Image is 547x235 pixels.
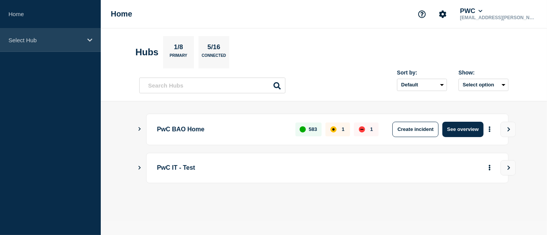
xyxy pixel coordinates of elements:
[202,53,226,61] p: Connected
[170,53,187,61] p: Primary
[138,165,142,171] button: Show Connected Hubs
[397,70,447,76] div: Sort by:
[459,7,484,15] button: PWC
[157,122,287,137] p: PwC BAO Home
[392,122,439,137] button: Create incident
[359,126,365,132] div: down
[111,10,132,18] h1: Home
[500,122,516,137] button: View
[397,79,447,91] select: Sort by
[370,126,373,132] p: 1
[485,122,495,136] button: More actions
[459,15,539,20] p: [EMAIL_ADDRESS][PERSON_NAME][DOMAIN_NAME]
[459,79,509,91] button: Select option
[157,161,370,175] p: PwC IT - Test
[300,126,306,132] div: up
[8,37,82,43] p: Select Hub
[442,122,483,137] button: See overview
[485,161,495,175] button: More actions
[205,43,223,53] p: 5/16
[135,47,158,58] h2: Hubs
[138,126,142,132] button: Show Connected Hubs
[342,126,344,132] p: 1
[309,126,317,132] p: 583
[459,70,509,76] div: Show:
[139,78,285,93] input: Search Hubs
[435,6,451,22] button: Account settings
[171,43,186,53] p: 1/8
[414,6,430,22] button: Support
[330,126,337,132] div: affected
[500,160,516,175] button: View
